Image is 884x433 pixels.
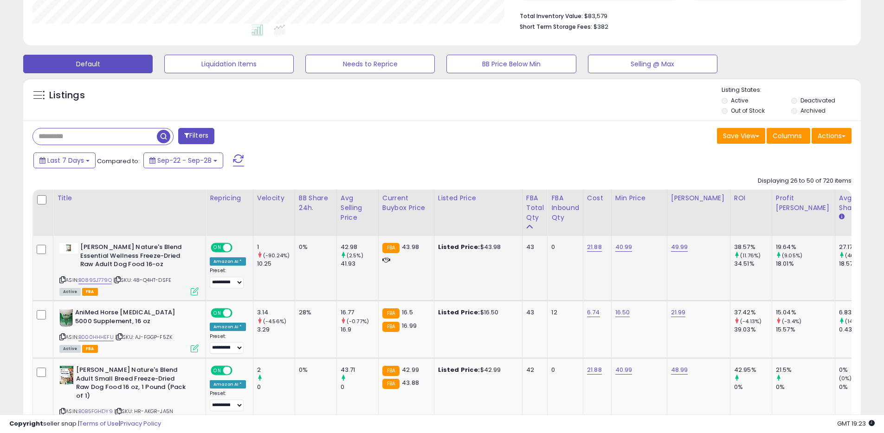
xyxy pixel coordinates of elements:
span: OFF [231,309,246,317]
button: Filters [178,128,214,144]
div: 15.04% [776,308,835,317]
span: Last 7 Days [47,156,84,165]
div: Current Buybox Price [382,193,430,213]
div: 43 [526,243,541,251]
div: $43.98 [438,243,515,251]
div: 18.57% [839,260,877,268]
div: Amazon AI * [210,257,246,266]
button: Last 7 Days [33,153,96,168]
div: 0% [299,366,329,374]
small: (-4.13%) [740,318,761,325]
span: OFF [231,244,246,252]
span: Compared to: [97,157,140,166]
span: 43.98 [402,242,419,251]
small: (9.05%) [782,252,802,259]
a: 21.99 [671,308,686,317]
span: 16.5 [402,308,413,317]
span: $382 [594,22,608,31]
div: 15.57% [776,325,835,334]
div: 16.9 [341,325,378,334]
div: BB Share 24h. [299,193,333,213]
label: Archived [800,107,826,115]
div: 0% [734,383,772,391]
img: 31mjviutYbL._SL40_.jpg [59,243,78,254]
small: (0%) [839,375,852,382]
div: 3.14 [257,308,295,317]
div: Preset: [210,267,246,288]
b: Listed Price: [438,308,480,317]
small: (-90.24%) [263,252,290,259]
small: (1488.37%) [845,318,873,325]
div: 27.17% [839,243,877,251]
div: 0 [551,366,576,374]
div: Velocity [257,193,291,203]
small: FBA [382,366,400,376]
div: 1 [257,243,295,251]
li: $83,579 [520,10,845,21]
div: 2 [257,366,295,374]
div: 0 [341,383,378,391]
div: Displaying 26 to 50 of 720 items [758,177,852,185]
div: Amazon AI * [210,323,246,331]
div: 19.64% [776,243,835,251]
small: FBA [382,308,400,318]
div: Amazon AI * [210,380,246,388]
div: Cost [587,193,607,203]
b: AniMed Horse [MEDICAL_DATA] 5000 Supplement, 16 oz [75,308,188,328]
a: Privacy Policy [120,419,161,428]
button: Liquidation Items [164,55,294,73]
small: (-0.77%) [347,318,369,325]
b: Listed Price: [438,242,480,251]
a: 16.50 [615,308,630,317]
label: Out of Stock [731,107,765,115]
div: 28% [299,308,329,317]
button: BB Price Below Min [446,55,576,73]
a: B000HHHEFU [78,333,114,341]
span: FBA [82,345,98,353]
div: ASIN: [59,243,199,294]
label: Deactivated [800,96,835,104]
div: Repricing [210,193,249,203]
b: [PERSON_NAME] Nature's Blend Adult Small Breed Freeze-Dried Raw Dog Food 16 oz, 1 Pound (Pack of 1) [76,366,189,402]
small: FBA [382,379,400,389]
div: 39.03% [734,325,772,334]
b: Total Inventory Value: [520,12,583,20]
label: Active [731,96,748,104]
span: All listings currently available for purchase on Amazon [59,345,81,353]
b: [PERSON_NAME] Nature's Blend Essential Wellness Freeze-Dried Raw Adult Dog Food 16-oz [80,243,193,271]
a: 21.88 [587,242,602,252]
div: 38.57% [734,243,772,251]
span: 42.99 [402,365,419,374]
small: FBA [382,322,400,332]
small: (-4.56%) [263,318,286,325]
span: 43.88 [402,378,419,387]
a: 21.88 [587,365,602,375]
a: 49.99 [671,242,688,252]
small: (46.31%) [845,252,867,259]
div: 42 [526,366,541,374]
span: ON [212,367,223,375]
span: All listings currently available for purchase on Amazon [59,288,81,296]
div: 16.77 [341,308,378,317]
span: 16.99 [402,321,417,330]
small: (-3.4%) [782,318,801,325]
a: 40.99 [615,365,632,375]
div: [PERSON_NAME] [671,193,726,203]
button: Actions [812,128,852,144]
a: 40.99 [615,242,632,252]
a: 48.99 [671,365,688,375]
strong: Copyright [9,419,43,428]
div: 10.25 [257,260,295,268]
span: Sep-22 - Sep-28 [157,156,212,165]
span: | SKU: 48-Q4HT-DSFE [113,276,171,284]
button: Default [23,55,153,73]
div: Min Price [615,193,663,203]
div: 34.51% [734,260,772,268]
small: Avg BB Share. [839,213,845,221]
div: ROI [734,193,768,203]
div: Profit [PERSON_NAME] [776,193,831,213]
p: Listing States: [722,86,861,95]
div: 42.95% [734,366,772,374]
div: ASIN: [59,308,199,351]
span: | SKU: AJ-FGGP-F5ZK [115,333,172,341]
